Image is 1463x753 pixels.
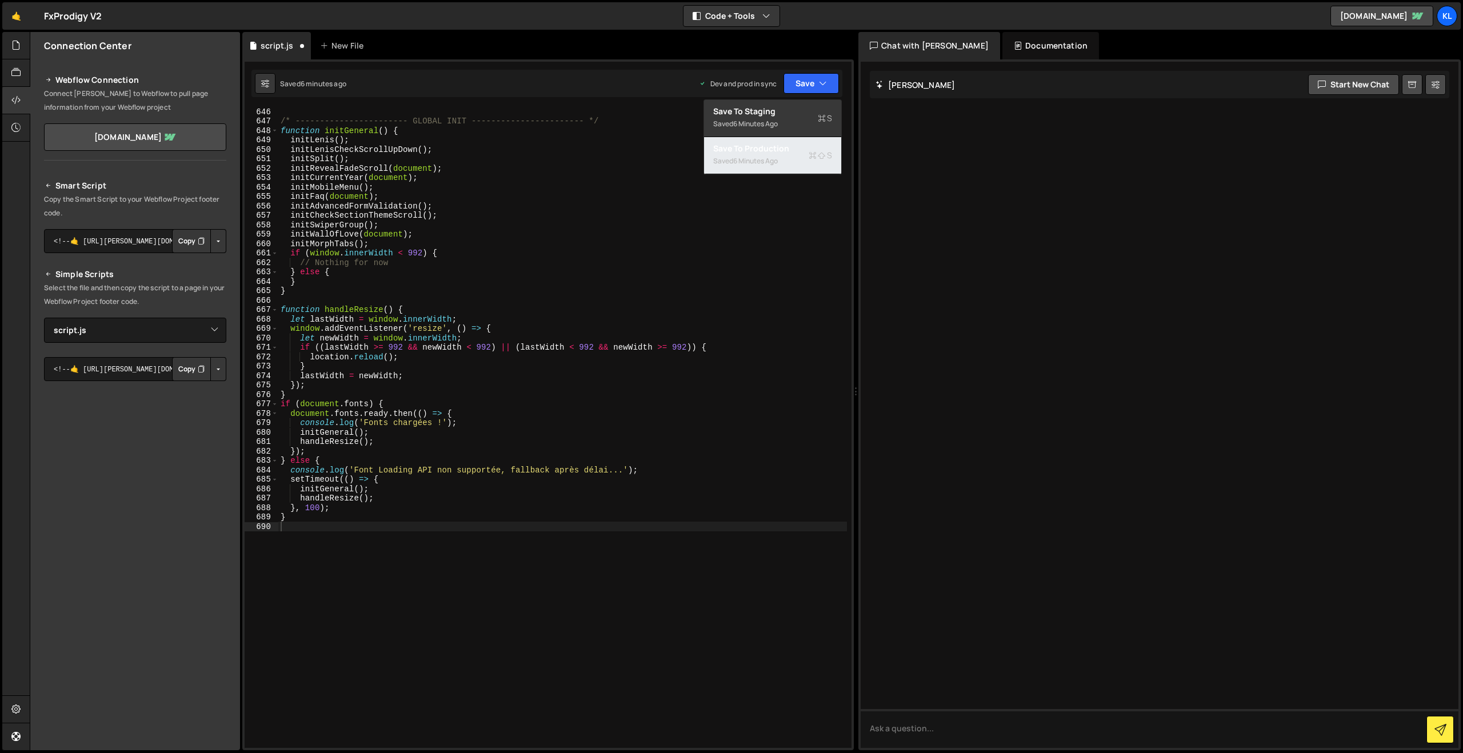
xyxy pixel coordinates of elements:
div: 672 [245,353,278,362]
a: [DOMAIN_NAME] [44,123,226,151]
div: 685 [245,475,278,484]
div: 657 [245,211,278,221]
div: 681 [245,437,278,447]
div: Saved [280,79,346,89]
div: 679 [245,418,278,428]
div: Documentation [1002,32,1099,59]
div: 654 [245,183,278,193]
div: 684 [245,466,278,475]
div: 677 [245,399,278,409]
div: Button group with nested dropdown [172,229,226,253]
div: 6 minutes ago [733,119,778,129]
div: 682 [245,447,278,456]
button: Copy [172,229,211,253]
button: Start new chat [1308,74,1399,95]
div: 690 [245,522,278,532]
div: 687 [245,494,278,503]
textarea: <!--🤙 [URL][PERSON_NAME][DOMAIN_NAME]> <script>document.addEventListener("DOMContentLoaded", func... [44,229,226,253]
div: FxProdigy V2 [44,9,102,23]
div: 649 [245,135,278,145]
div: 648 [245,126,278,136]
div: 6 minutes ago [301,79,346,89]
div: 665 [245,286,278,296]
div: 675 [245,380,278,390]
h2: Smart Script [44,179,226,193]
button: Code + Tools [683,6,780,26]
a: Kl [1437,6,1457,26]
button: Save to StagingS Saved6 minutes ago [704,100,841,137]
div: 658 [245,221,278,230]
iframe: YouTube video player [44,400,227,503]
div: 6 minutes ago [733,156,778,166]
div: 647 [245,117,278,126]
div: Saved [713,154,832,168]
button: Save [784,73,839,94]
div: 680 [245,428,278,438]
div: Chat with [PERSON_NAME] [858,32,1000,59]
iframe: YouTube video player [44,510,227,613]
div: Save to Production [713,143,832,154]
div: script.js [261,40,293,51]
div: Save to Staging [713,106,832,117]
div: Saved [713,117,832,131]
a: [DOMAIN_NAME] [1330,6,1433,26]
div: 662 [245,258,278,268]
div: 656 [245,202,278,211]
div: 683 [245,456,278,466]
p: Select the file and then copy the script to a page in your Webflow Project footer code. [44,281,226,309]
h2: Connection Center [44,39,131,52]
h2: Simple Scripts [44,267,226,281]
a: 🤙 [2,2,30,30]
div: Dev and prod in sync [699,79,777,89]
div: 668 [245,315,278,325]
span: S [818,113,832,124]
div: 673 [245,362,278,371]
p: Connect [PERSON_NAME] to Webflow to pull page information from your Webflow project [44,87,226,114]
div: 671 [245,343,278,353]
div: 667 [245,305,278,315]
div: 653 [245,173,278,183]
div: 660 [245,239,278,249]
h2: [PERSON_NAME] [876,79,955,90]
div: 678 [245,409,278,419]
div: 655 [245,192,278,202]
div: 659 [245,230,278,239]
button: Save to ProductionS Saved6 minutes ago [704,137,841,174]
div: 652 [245,164,278,174]
div: 664 [245,277,278,287]
div: 666 [245,296,278,306]
div: 650 [245,145,278,155]
span: S [809,150,832,161]
h2: Webflow Connection [44,73,226,87]
button: Copy [172,357,211,381]
div: 663 [245,267,278,277]
div: 676 [245,390,278,400]
div: Button group with nested dropdown [172,357,226,381]
div: New File [320,40,368,51]
div: 686 [245,484,278,494]
div: 670 [245,334,278,343]
div: 689 [245,512,278,522]
div: 669 [245,324,278,334]
div: 651 [245,154,278,164]
p: Copy the Smart Script to your Webflow Project footer code. [44,193,226,220]
div: 674 [245,371,278,381]
div: 646 [245,107,278,117]
div: 688 [245,503,278,513]
div: 661 [245,249,278,258]
textarea: <!--🤙 [URL][PERSON_NAME][DOMAIN_NAME]> <script>document.addEventListener("DOMContentLoaded", func... [44,357,226,381]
